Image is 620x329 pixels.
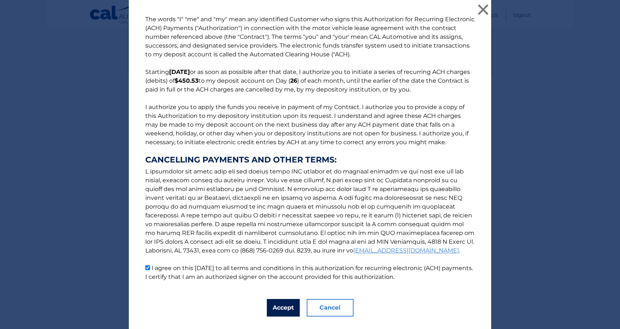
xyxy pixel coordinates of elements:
a: [EMAIL_ADDRESS][DOMAIN_NAME] [353,247,459,254]
button: × [476,2,490,17]
button: Cancel [307,299,354,317]
label: I agree on this [DATE] to all terms and conditions in this authorization for recurring electronic... [145,265,473,280]
b: $450.53 [175,77,198,84]
strong: CANCELLING PAYMENTS AND OTHER TERMS: [145,156,475,164]
p: The words "I" "me" and "my" mean any identified Customer who signs this Authorization for Recurri... [138,15,482,281]
b: [DATE] [169,68,190,75]
button: Accept [267,299,300,317]
b: 26 [290,77,297,84]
